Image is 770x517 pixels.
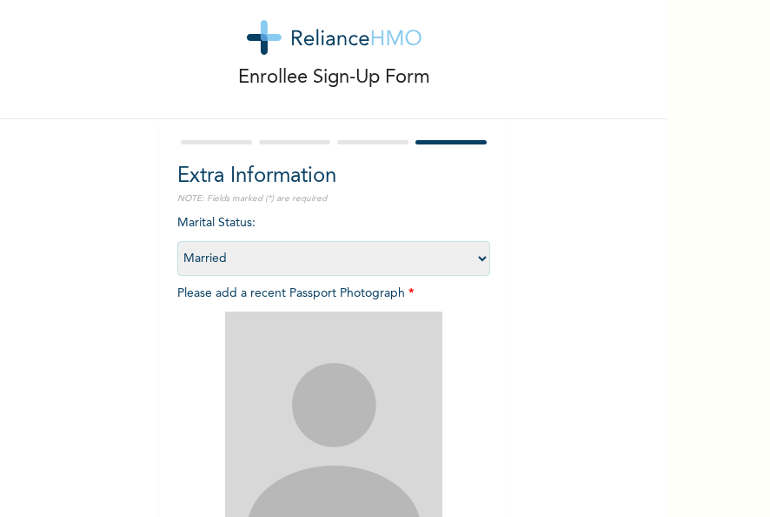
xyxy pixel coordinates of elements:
[177,217,490,265] span: Marital Status :
[247,20,422,55] img: logo
[238,64,430,92] p: Enrollee Sign-Up Form
[177,192,490,205] p: NOTE: Fields marked (*) are required
[177,161,490,192] h2: Extra Information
